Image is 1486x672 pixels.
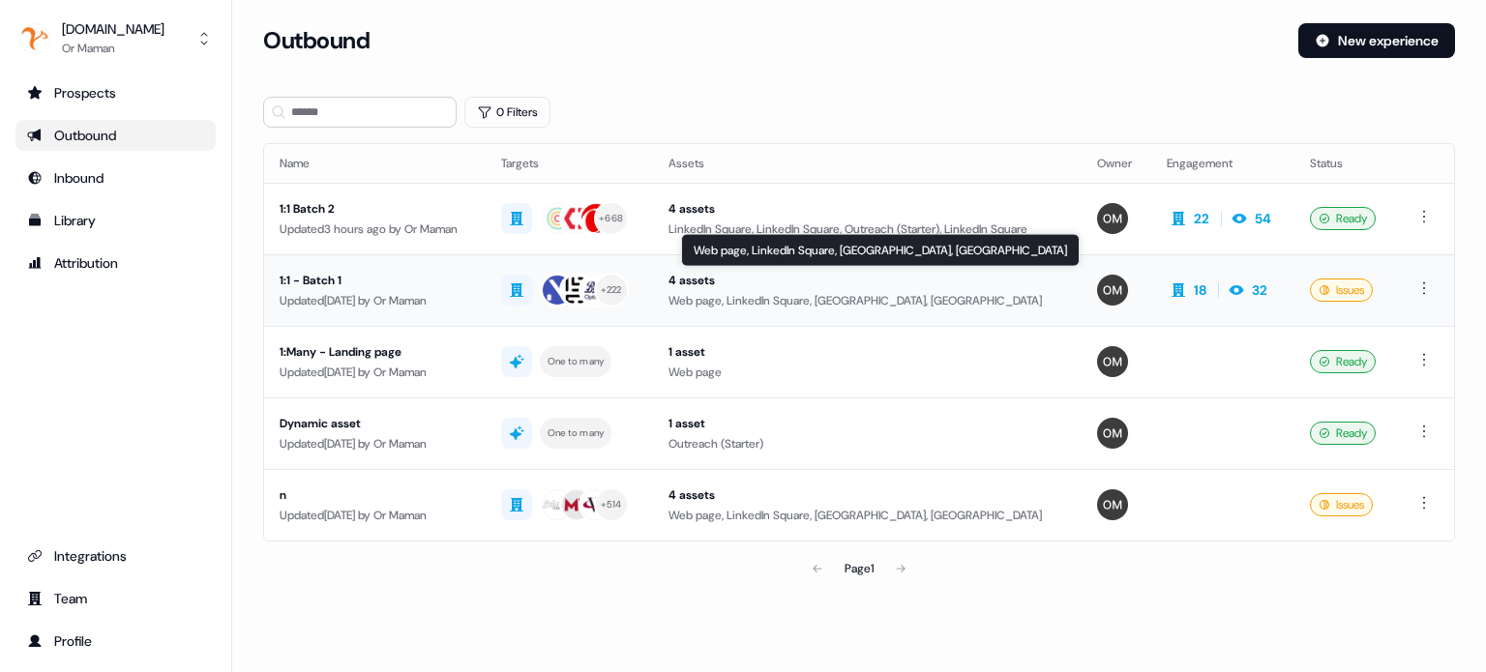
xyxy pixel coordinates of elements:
div: Issues [1310,493,1373,516]
div: 4 assets [669,271,1065,290]
div: + 222 [601,281,622,299]
div: Dynamic asset [280,414,470,433]
div: Web page, LinkedIn Square, [GEOGRAPHIC_DATA], [GEOGRAPHIC_DATA] [681,234,1080,267]
a: Go to prospects [15,77,216,108]
div: Outreach (Starter) [669,434,1065,453]
div: [DOMAIN_NAME] [62,19,164,39]
div: Ready [1310,207,1376,230]
div: Ready [1310,422,1376,445]
div: Profile [27,631,204,651]
div: 32 [1252,280,1267,300]
div: Updated [DATE] by Or Maman [280,506,470,525]
div: Web page [669,363,1065,382]
img: Or [1097,418,1128,449]
button: 0 Filters [464,97,550,128]
div: Web page, LinkedIn Square, [GEOGRAPHIC_DATA], [GEOGRAPHIC_DATA] [669,291,1065,310]
div: + 514 [601,496,622,513]
div: Issues [1310,278,1373,302]
h3: Outbound [263,26,370,55]
div: Updated 3 hours ago by Or Maman [280,219,470,239]
div: 1:1 Batch 2 [280,199,470,219]
div: 1 asset [669,342,1065,362]
div: 1 asset [669,414,1065,433]
a: Go to Inbound [15,162,216,193]
div: + 668 [599,210,623,227]
div: Ready [1310,350,1376,373]
div: Inbound [27,168,204,188]
div: Prospects [27,83,204,102]
div: Attribution [27,253,204,273]
th: Assets [653,144,1081,183]
a: Go to team [15,583,216,614]
a: Go to profile [15,626,216,657]
img: Or [1097,275,1128,306]
img: Or [1097,203,1128,234]
div: n [280,485,470,505]
div: 22 [1194,209,1209,228]
div: 54 [1255,209,1271,228]
button: New experience [1298,23,1455,58]
th: Status [1294,144,1397,183]
div: 1:Many - Landing page [280,342,470,362]
th: Engagement [1151,144,1294,183]
div: 18 [1194,280,1206,300]
div: 4 assets [669,485,1065,505]
div: LinkedIn Square, LinkedIn Square, Outreach (Starter), LinkedIn Square [669,219,1065,239]
div: Web page, LinkedIn Square, [GEOGRAPHIC_DATA], [GEOGRAPHIC_DATA] [669,506,1065,525]
th: Owner [1082,144,1151,183]
img: Or [1097,489,1128,520]
th: Name [264,144,486,183]
th: Targets [486,144,654,183]
div: Updated [DATE] by Or Maman [280,291,470,310]
div: Updated [DATE] by Or Maman [280,434,470,453]
div: Integrations [27,546,204,566]
div: Or Maman [62,39,164,58]
a: Go to templates [15,205,216,236]
a: Go to integrations [15,541,216,571]
a: Go to attribution [15,248,216,278]
div: Library [27,211,204,230]
div: One to many [548,424,605,442]
a: Go to outbound experience [15,120,216,151]
img: Or [1097,346,1128,377]
button: [DOMAIN_NAME]Or Maman [15,15,216,62]
div: One to many [548,353,605,370]
div: Outbound [27,126,204,145]
div: 4 assets [669,199,1065,219]
div: Page 1 [845,559,874,578]
div: Team [27,589,204,608]
div: 1:1 - Batch 1 [280,271,470,290]
div: Updated [DATE] by Or Maman [280,363,470,382]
